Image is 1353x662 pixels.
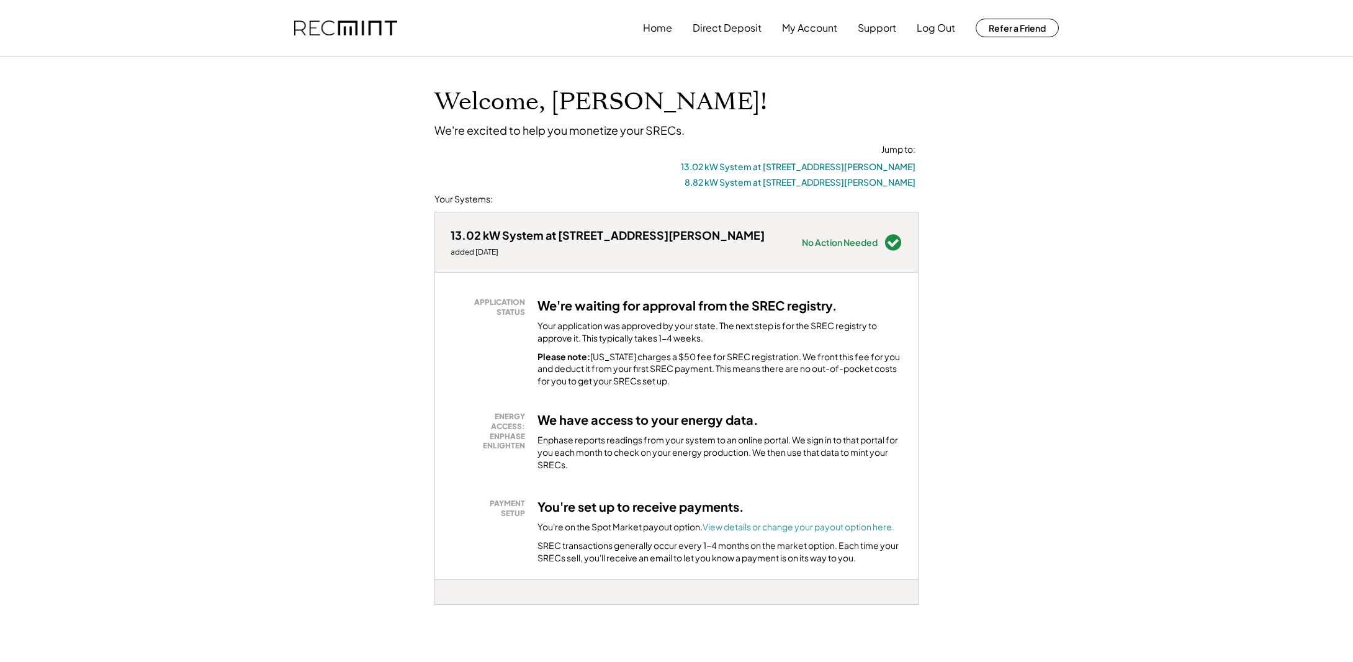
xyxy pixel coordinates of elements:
div: Your Systems: [434,193,493,206]
div: We're excited to help you monetize your SRECs. [434,123,685,137]
div: [US_STATE] charges a $50 fee for SREC registration. We front this fee for you and deduct it from ... [537,351,902,388]
div: 13.02 kW System at [STREET_ADDRESS][PERSON_NAME] [451,228,765,242]
img: recmint-logotype%403x.png [294,20,397,36]
div: Enphase reports readings from your system to an online portal. We sign in to that portal for you ... [537,434,902,471]
button: 13.02 kW System at [STREET_ADDRESS][PERSON_NAME] [681,159,915,175]
div: Your application was approved by your state. The next step is for the SREC registry to approve it... [537,320,902,344]
h3: We have access to your energy data. [537,412,758,428]
div: rromfmwr - MD 1.5x (BT) [434,605,475,610]
button: Refer a Friend [976,19,1059,37]
div: added [DATE] [451,247,765,257]
div: SREC transactions generally occur every 1-4 months on the market option. Each time your SRECs sel... [537,540,902,564]
button: My Account [782,16,837,40]
button: Log Out [917,16,955,40]
div: You're on the Spot Market payout option. [537,521,894,533]
div: ENERGY ACCESS: ENPHASE ENLIGHTEN [457,412,525,450]
button: 8.82 kW System at [STREET_ADDRESS][PERSON_NAME] [685,175,915,190]
button: Home [643,16,672,40]
div: APPLICATION STATUS [457,297,525,317]
strong: Please note: [537,351,590,362]
button: Direct Deposit [693,16,762,40]
h3: We're waiting for approval from the SREC registry. [537,297,837,314]
a: View details or change your payout option here. [703,521,894,532]
button: Support [858,16,896,40]
div: No Action Needed [802,238,878,247]
div: Jump to: [881,143,915,156]
h3: You're set up to receive payments. [537,499,744,515]
h1: Welcome, [PERSON_NAME]! [434,88,767,117]
div: PAYMENT SETUP [457,499,525,518]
